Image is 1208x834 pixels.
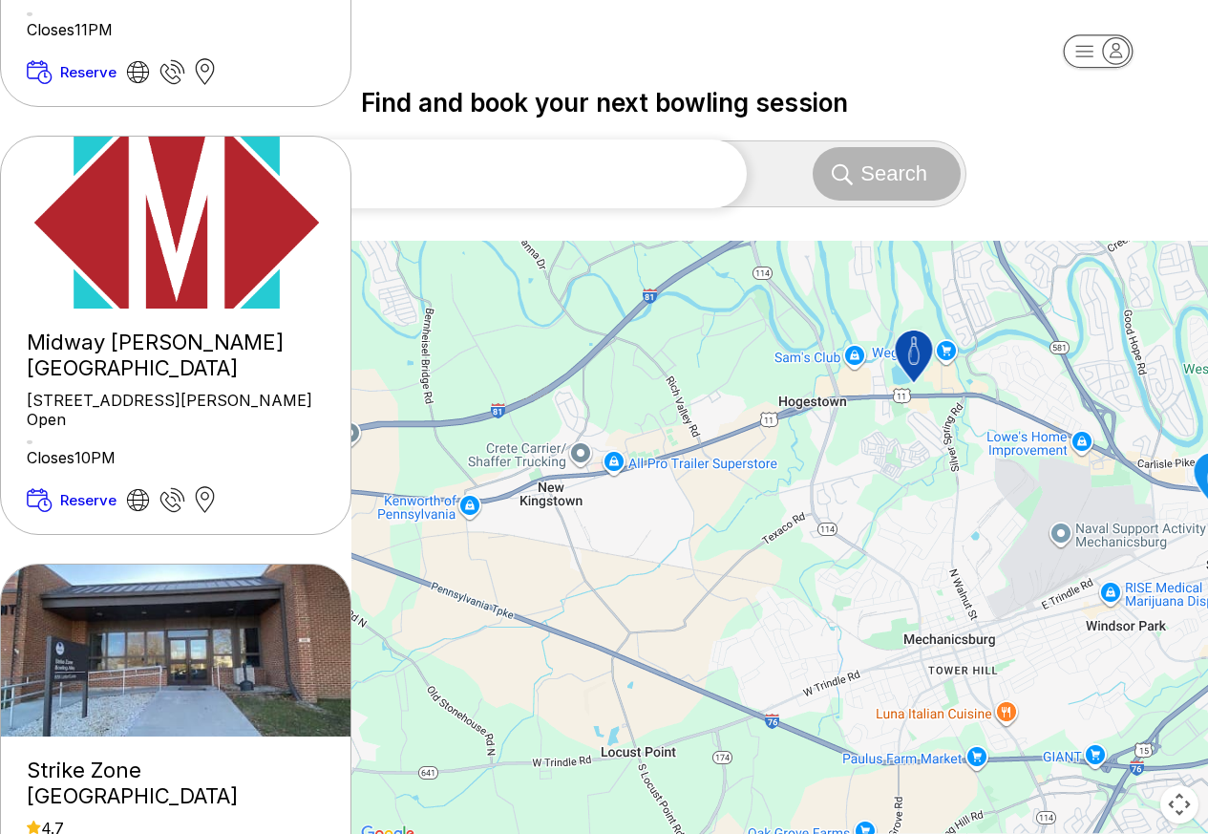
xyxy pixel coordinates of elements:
[1,137,352,309] img: Midway Bowling - Carlisle
[27,410,325,429] div: Open
[60,63,117,81] span: Reserve
[27,330,325,381] div: Midway [PERSON_NAME][GEOGRAPHIC_DATA]
[60,491,117,509] span: Reserve
[27,488,117,512] a: Reserve
[27,758,325,809] div: Strike Zone [GEOGRAPHIC_DATA]
[27,60,117,84] a: Reserve
[881,325,945,392] gmp-advanced-marker: ABC West Lanes and Lounge
[27,20,325,39] div: Closes 11PM
[27,391,325,410] div: [STREET_ADDRESS][PERSON_NAME]
[27,448,325,467] div: Closes 10PM
[1,565,352,737] img: Strike Zone Bowling Center
[1160,785,1198,823] button: Map camera controls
